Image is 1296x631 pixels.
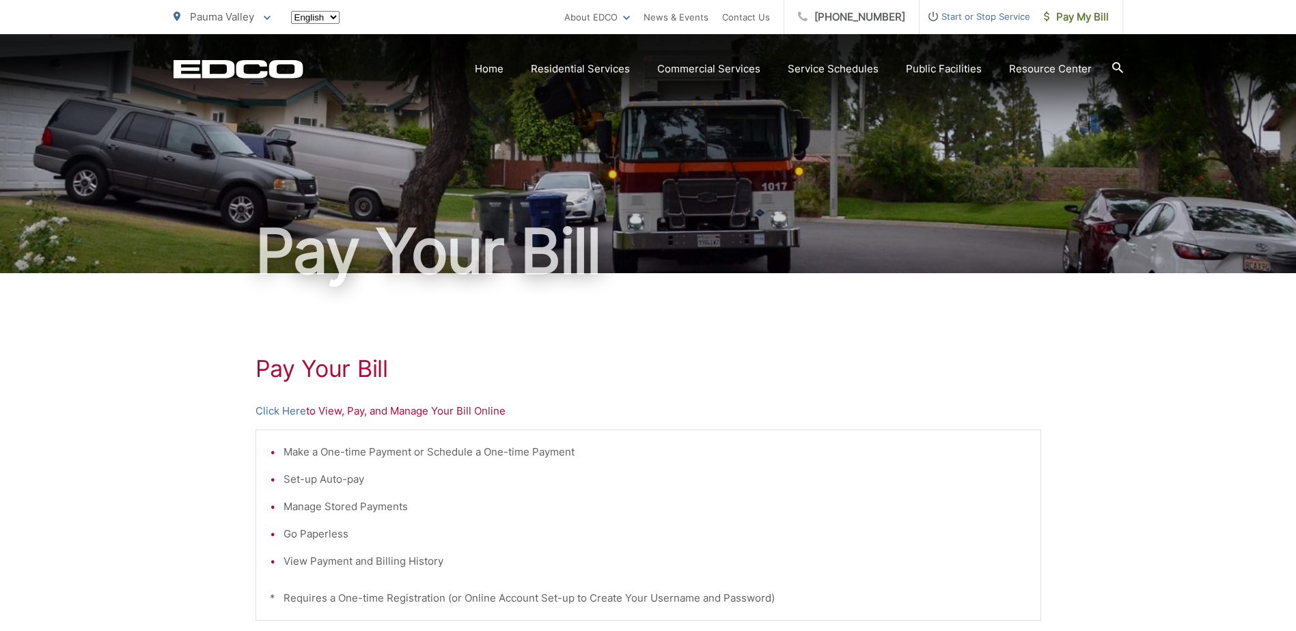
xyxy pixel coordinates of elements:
[284,553,1027,570] li: View Payment and Billing History
[174,59,303,79] a: EDCD logo. Return to the homepage.
[174,217,1123,285] h1: Pay Your Bill
[1044,9,1109,25] span: Pay My Bill
[531,61,630,77] a: Residential Services
[284,444,1027,460] li: Make a One-time Payment or Schedule a One-time Payment
[788,61,879,77] a: Service Schedules
[291,11,340,24] select: Select a language
[657,61,760,77] a: Commercial Services
[284,526,1027,542] li: Go Paperless
[475,61,504,77] a: Home
[722,9,770,25] a: Contact Us
[256,403,1041,419] p: to View, Pay, and Manage Your Bill Online
[1009,61,1092,77] a: Resource Center
[190,10,254,23] span: Pauma Valley
[906,61,982,77] a: Public Facilities
[256,355,1041,382] h1: Pay Your Bill
[564,9,630,25] a: About EDCO
[270,590,1027,606] p: * Requires a One-time Registration (or Online Account Set-up to Create Your Username and Password)
[284,471,1027,488] li: Set-up Auto-pay
[284,499,1027,515] li: Manage Stored Payments
[256,403,306,419] a: Click Here
[644,9,708,25] a: News & Events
